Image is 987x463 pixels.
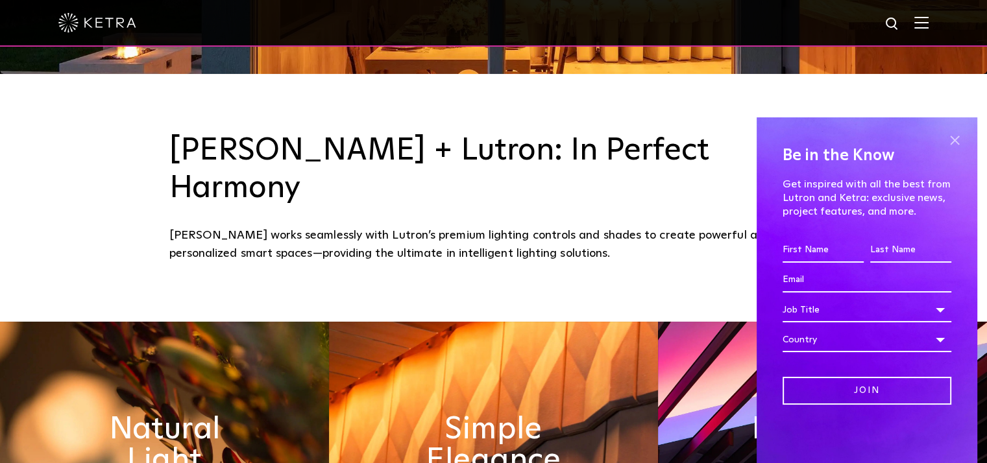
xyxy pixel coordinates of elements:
[783,327,951,352] div: Country
[884,16,901,32] img: search icon
[58,13,136,32] img: ketra-logo-2019-white
[783,143,951,168] h4: Be in the Know
[783,268,951,292] input: Email
[783,298,951,322] div: Job Title
[169,132,818,207] h3: [PERSON_NAME] + Lutron: In Perfect Harmony
[783,238,864,263] input: First Name
[169,226,818,263] div: [PERSON_NAME] works seamlessly with Lutron’s premium lighting controls and shades to create power...
[914,16,929,29] img: Hamburger%20Nav.svg
[783,178,951,218] p: Get inspired with all the best from Lutron and Ketra: exclusive news, project features, and more.
[783,377,951,405] input: Join
[870,238,951,263] input: Last Name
